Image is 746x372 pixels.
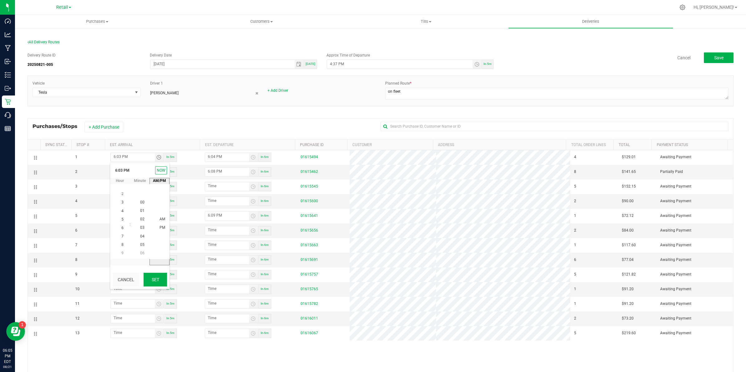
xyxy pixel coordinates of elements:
[622,257,634,263] span: $77.04
[301,184,318,188] a: 01615545
[301,287,318,291] a: 01615765
[249,285,258,294] span: Toggle time list
[261,243,269,247] span: In 6m
[3,348,12,365] p: 06:05 PM EDT
[205,329,249,337] input: Time
[261,302,269,305] span: In 6m
[113,165,132,175] span: 6:03 PM
[144,273,167,286] button: Set time
[140,226,145,230] span: 03
[249,168,258,176] span: Toggle time list
[249,270,258,279] span: Toggle time list
[166,199,174,203] span: In 5m
[205,314,249,322] input: Time
[205,270,249,278] input: Time
[249,226,258,235] span: Toggle time list
[75,169,77,175] span: 2
[75,198,77,204] span: 4
[660,169,683,175] span: Partially Paid
[111,153,155,161] input: Time
[155,153,164,162] span: Toggle time list
[160,226,165,230] span: PM
[301,199,318,203] a: 01615600
[121,251,124,256] span: 9
[261,228,269,232] span: In 6m
[155,314,164,323] span: Toggle time list
[574,154,576,160] span: 4
[75,272,77,277] span: 9
[150,52,172,58] label: Delivery Date
[344,15,508,28] a: Tills
[200,139,295,150] th: Est. Departure
[261,331,269,335] span: In 6m
[622,316,634,321] span: $73.20
[660,198,691,204] span: Awaiting Payment
[622,301,634,307] span: $91.20
[166,184,174,188] span: In 5m
[508,15,673,28] a: Deliveries
[150,60,295,68] input: Date
[301,257,318,262] a: 01615691
[660,228,691,233] span: Awaiting Payment
[5,112,11,118] inline-svg: Call Center
[45,143,69,147] a: Sync Status
[160,217,165,221] span: AM
[166,331,174,335] span: In 5m
[704,52,734,63] button: Save
[166,170,174,173] span: In 5m
[301,331,318,335] a: 01616067
[574,169,576,175] span: 8
[5,125,11,132] inline-svg: Reports
[622,228,634,233] span: $84.00
[677,55,690,61] a: Cancel
[261,272,269,276] span: In 6m
[5,58,11,65] inline-svg: Inbound
[166,214,174,217] span: In 5m
[179,15,344,28] a: Customers
[85,122,123,132] button: + Add Purchase
[574,272,576,277] span: 5
[622,184,636,189] span: $152.15
[205,256,249,263] input: Time
[166,258,174,261] span: In 5m
[5,18,11,24] inline-svg: Dashboard
[574,242,576,248] span: 1
[205,197,249,205] input: Time
[622,286,634,292] span: $91.20
[574,213,576,219] span: 1
[27,62,53,67] strong: 20250821-005
[110,143,133,147] a: Est. Arrival
[75,330,80,336] span: 13
[380,122,729,131] input: Search Purchase ID, Customer Name or ID
[5,99,11,105] inline-svg: Retail
[166,155,174,159] span: In 5m
[301,272,318,277] a: 01615757
[205,168,249,175] input: Time
[622,169,636,175] span: $141.65
[75,184,77,189] span: 3
[660,242,691,248] span: Awaiting Payment
[660,184,691,189] span: Awaiting Payment
[205,182,249,190] input: Time
[574,330,576,336] span: 5
[249,197,258,206] span: Toggle time list
[56,5,68,10] span: Retail
[301,243,318,247] a: 01615663
[75,301,80,307] span: 11
[166,302,174,305] span: In 5m
[75,213,77,219] span: 5
[121,243,124,247] span: 8
[166,316,174,320] span: In 5m
[301,316,318,321] a: 01616011
[385,81,411,86] label: Planned Route
[155,166,167,174] button: Select now
[121,192,124,196] span: 2
[205,300,249,307] input: Time
[150,178,169,184] span: AM/PM
[347,139,433,150] th: Customer
[27,40,60,44] span: All Delivery Routes
[205,241,249,249] input: Time
[694,5,734,10] span: Hi, [PERSON_NAME]!
[660,330,691,336] span: Awaiting Payment
[622,272,636,277] span: $121.82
